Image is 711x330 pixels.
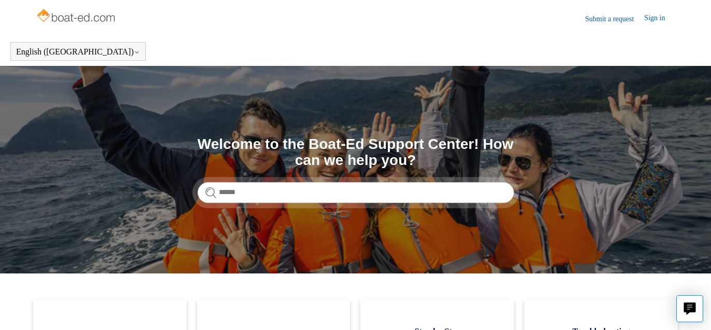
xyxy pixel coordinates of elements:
h1: Welcome to the Boat-Ed Support Center! How can we help you? [198,136,514,169]
button: English ([GEOGRAPHIC_DATA]) [16,47,140,57]
a: Sign in [644,12,675,25]
input: Search [198,182,514,203]
img: Boat-Ed Help Center home page [36,6,118,27]
button: Live chat [676,295,703,322]
a: Submit a request [585,13,644,24]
